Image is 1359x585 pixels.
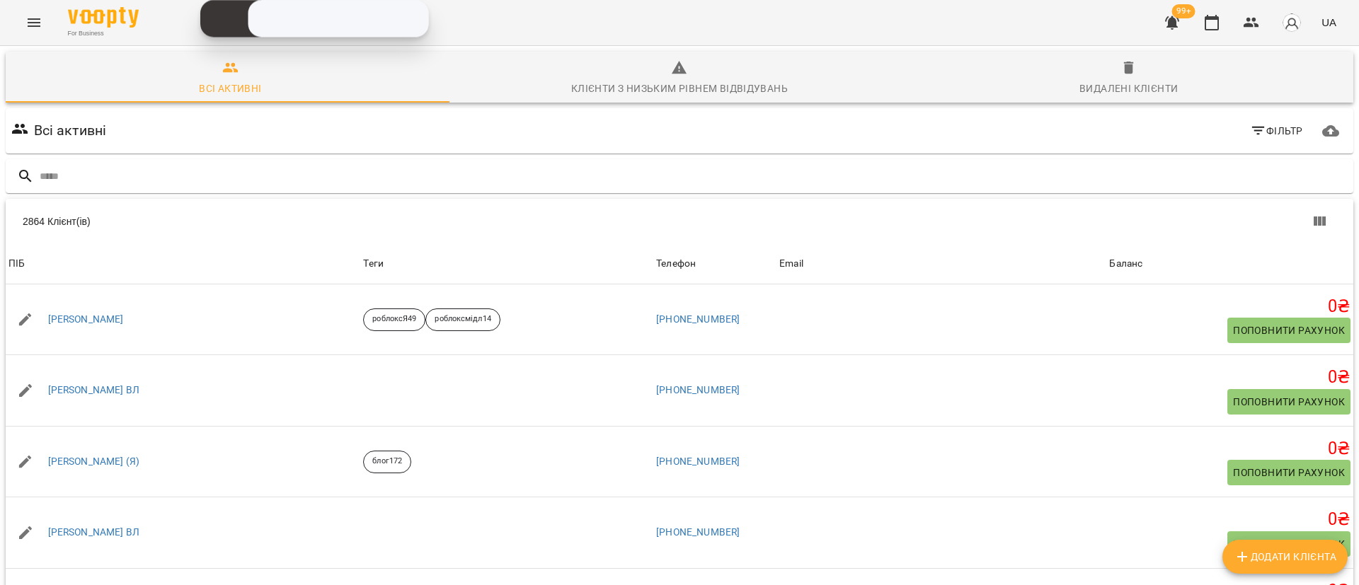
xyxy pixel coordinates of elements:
span: Поповнити рахунок [1233,464,1345,481]
button: Поповнити рахунок [1227,460,1351,485]
span: Email [779,255,1103,272]
div: роблоксЯ49 [363,308,425,331]
button: Поповнити рахунок [1227,531,1351,557]
div: Всі активні [199,80,261,97]
h5: 0 ₴ [1109,438,1351,460]
h6: Всі активні [34,120,107,141]
a: [PHONE_NUMBER] [656,384,740,395]
a: [PERSON_NAME] [48,313,124,327]
button: Поповнити рахунок [1227,389,1351,415]
h5: 0 ₴ [1109,366,1351,388]
button: Фільтр [1244,118,1309,144]
p: роблоксмідл14 [435,313,491,325]
a: [PERSON_NAME] ВЛ [48,383,139,398]
a: [PERSON_NAME] (Я) [48,455,140,469]
div: Sort [1109,255,1142,272]
div: Table Toolbar [6,199,1353,244]
button: Menu [17,6,51,40]
button: Додати клієнта [1222,540,1348,574]
a: [PHONE_NUMBER] [656,313,740,325]
p: блог172 [372,456,402,468]
h5: 0 ₴ [1109,296,1351,318]
div: Телефон [656,255,696,272]
button: Показати колонки [1302,204,1336,238]
span: Поповнити рахунок [1233,322,1345,339]
div: 2864 Клієнт(ів) [23,214,696,228]
div: ПІБ [8,255,25,272]
div: роблоксмідл14 [425,308,500,331]
img: Voopty Logo [68,7,139,28]
span: For Business [68,29,139,38]
div: блог172 [363,451,411,473]
p: роблоксЯ49 [372,313,416,325]
span: Фільтр [1250,122,1303,139]
div: Sort [656,255,696,272]
div: Email [779,255,803,272]
a: [PHONE_NUMBER] [656,526,740,538]
span: UA [1321,15,1336,30]
button: Поповнити рахунок [1227,318,1351,343]
span: Телефон [656,255,774,272]
span: Додати клієнта [1234,548,1336,565]
a: [PHONE_NUMBER] [656,456,740,467]
span: Баланс [1109,255,1351,272]
span: Поповнити рахунок [1233,393,1345,410]
div: Клієнти з низьким рівнем відвідувань [571,80,788,97]
div: Баланс [1109,255,1142,272]
span: 99+ [1172,4,1195,18]
img: avatar_s.png [1282,13,1302,33]
div: Теги [363,255,650,272]
div: Sort [779,255,803,272]
button: UA [1316,9,1342,35]
span: Поповнити рахунок [1233,535,1345,552]
h5: 0 ₴ [1109,509,1351,531]
div: Видалені клієнти [1079,80,1178,97]
a: [PERSON_NAME] ВЛ [48,526,139,540]
div: Sort [8,255,25,272]
span: ПІБ [8,255,357,272]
